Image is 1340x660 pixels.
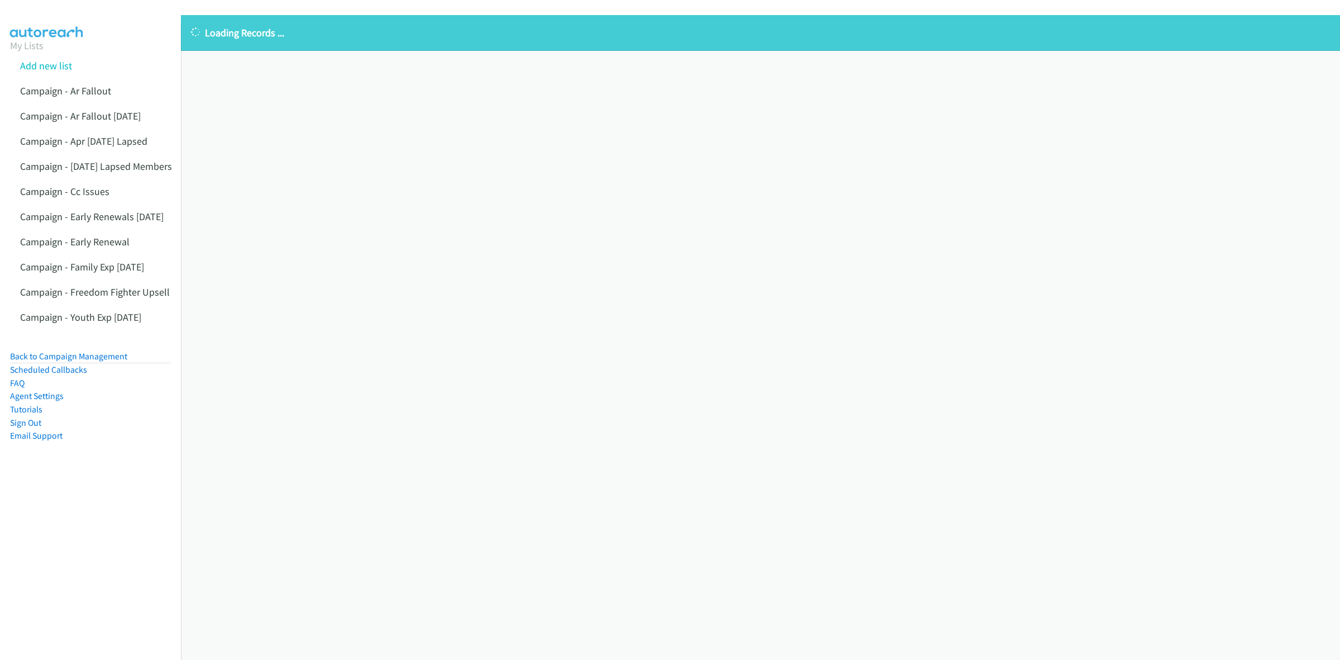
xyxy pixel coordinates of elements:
a: Campaign - [DATE] Lapsed Members [20,160,172,173]
a: Agent Settings [10,391,64,401]
a: My Lists [10,39,44,52]
a: Sign Out [10,417,41,428]
a: Scheduled Callbacks [10,364,87,375]
a: Campaign - Ar Fallout [DATE] [20,110,141,122]
a: Email Support [10,430,63,441]
p: Loading Records ... [191,25,1330,40]
a: Campaign - Youth Exp [DATE] [20,311,141,324]
a: FAQ [10,378,25,388]
a: Campaign - Freedom Fighter Upsell [20,286,170,298]
a: Back to Campaign Management [10,351,127,362]
a: Campaign - Apr [DATE] Lapsed [20,135,147,148]
a: Add new list [20,59,72,72]
a: Campaign - Family Exp [DATE] [20,260,144,273]
a: Campaign - Cc Issues [20,185,109,198]
a: Tutorials [10,404,42,415]
a: Campaign - Ar Fallout [20,84,111,97]
a: Campaign - Early Renewals [DATE] [20,210,164,223]
a: Campaign - Early Renewal [20,235,130,248]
